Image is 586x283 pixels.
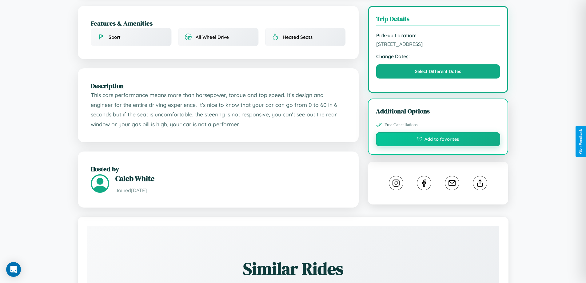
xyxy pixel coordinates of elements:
[376,53,500,59] strong: Change Dates:
[376,64,500,79] button: Select Different Dates
[385,122,418,127] span: Free Cancellations
[376,132,500,146] button: Add to favorites
[196,34,229,40] span: All Wheel Drive
[91,19,346,28] h2: Features & Amenities
[91,164,346,173] h2: Hosted by
[376,14,500,26] h3: Trip Details
[6,262,21,277] div: Open Intercom Messenger
[115,186,346,195] p: Joined [DATE]
[109,257,478,281] h2: Similar Rides
[376,107,500,115] h3: Additional Options
[109,34,121,40] span: Sport
[376,32,500,38] strong: Pick-up Location:
[579,129,583,154] div: Give Feedback
[91,90,346,129] p: This cars performance means more than horsepower, torque and top speed. It’s design and engineer ...
[376,41,500,47] span: [STREET_ADDRESS]
[115,173,346,184] h3: Caleb White
[283,34,313,40] span: Heated Seats
[91,81,346,90] h2: Description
